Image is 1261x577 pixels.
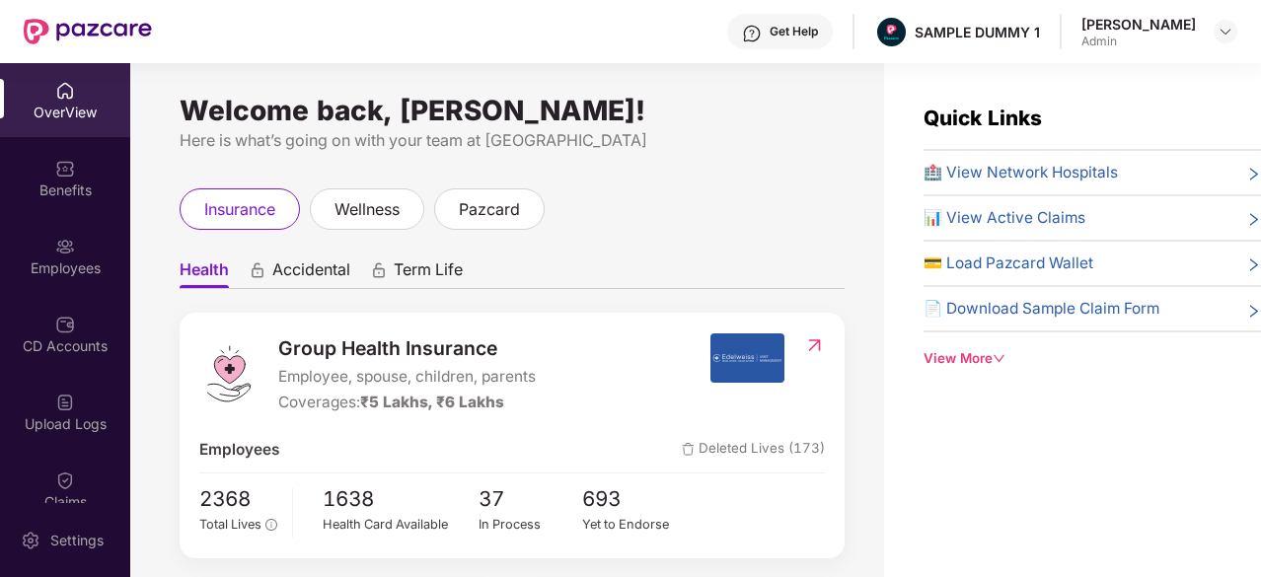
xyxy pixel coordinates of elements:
div: Here is what’s going on with your team at [GEOGRAPHIC_DATA] [180,128,845,153]
span: Quick Links [924,106,1042,130]
img: svg+xml;base64,PHN2ZyBpZD0iRHJvcGRvd24tMzJ4MzIiIHhtbG5zPSJodHRwOi8vd3d3LnczLm9yZy8yMDAwL3N2ZyIgd2... [1218,24,1233,39]
div: View More [924,348,1261,369]
span: 2368 [199,483,277,516]
span: Total Lives [199,517,261,532]
span: right [1246,255,1261,275]
span: info-circle [265,519,276,530]
span: Deleted Lives (173) [682,438,825,462]
div: Health Card Available [323,515,479,535]
span: down [993,352,1005,365]
span: 🏥 View Network Hospitals [924,161,1118,184]
img: New Pazcare Logo [24,19,152,44]
img: insurerIcon [710,333,784,383]
div: Get Help [770,24,818,39]
span: Employees [199,438,279,462]
img: svg+xml;base64,PHN2ZyBpZD0iVXBsb2FkX0xvZ3MiIGRhdGEtbmFtZT0iVXBsb2FkIExvZ3MiIHhtbG5zPSJodHRwOi8vd3... [55,393,75,412]
img: svg+xml;base64,PHN2ZyBpZD0iQ0RfQWNjb3VudHMiIGRhdGEtbmFtZT0iQ0QgQWNjb3VudHMiIHhtbG5zPSJodHRwOi8vd3... [55,315,75,334]
span: 693 [582,483,687,516]
span: Health [180,259,229,288]
img: logo [199,344,259,403]
div: In Process [479,515,583,535]
div: animation [370,261,388,279]
div: Admin [1081,34,1196,49]
span: 📄 Download Sample Claim Form [924,297,1159,321]
span: wellness [334,197,400,222]
img: svg+xml;base64,PHN2ZyBpZD0iQmVuZWZpdHMiIHhtbG5zPSJodHRwOi8vd3d3LnczLm9yZy8yMDAwL3N2ZyIgd2lkdGg9Ij... [55,159,75,179]
img: Pazcare_Alternative_logo-01-01.png [877,18,906,46]
span: 📊 View Active Claims [924,206,1085,230]
img: svg+xml;base64,PHN2ZyBpZD0iSG9tZSIgeG1sbnM9Imh0dHA6Ly93d3cudzMub3JnLzIwMDAvc3ZnIiB3aWR0aD0iMjAiIG... [55,81,75,101]
img: svg+xml;base64,PHN2ZyBpZD0iQ2xhaW0iIHhtbG5zPSJodHRwOi8vd3d3LnczLm9yZy8yMDAwL3N2ZyIgd2lkdGg9IjIwIi... [55,470,75,490]
div: [PERSON_NAME] [1081,15,1196,34]
img: svg+xml;base64,PHN2ZyBpZD0iU2V0dGluZy0yMHgyMCIgeG1sbnM9Imh0dHA6Ly93d3cudzMub3JnLzIwMDAvc3ZnIiB3aW... [21,531,40,550]
span: 37 [479,483,583,516]
div: Coverages: [278,391,536,414]
span: Term Life [394,259,463,288]
img: deleteIcon [682,443,695,456]
span: right [1246,301,1261,321]
span: ₹5 Lakhs, ₹6 Lakhs [360,393,504,411]
div: Settings [44,531,110,550]
div: Welcome back, [PERSON_NAME]! [180,103,845,118]
img: RedirectIcon [804,335,825,355]
span: right [1246,210,1261,230]
span: pazcard [459,197,520,222]
span: 💳 Load Pazcard Wallet [924,252,1093,275]
span: 1638 [323,483,479,516]
img: svg+xml;base64,PHN2ZyBpZD0iRW1wbG95ZWVzIiB4bWxucz0iaHR0cDovL3d3dy53My5vcmcvMjAwMC9zdmciIHdpZHRoPS... [55,237,75,256]
span: Accidental [272,259,350,288]
span: Employee, spouse, children, parents [278,365,536,389]
span: Group Health Insurance [278,333,536,363]
div: animation [249,261,266,279]
div: SAMPLE DUMMY 1 [915,23,1040,41]
span: right [1246,165,1261,184]
span: insurance [204,197,275,222]
div: Yet to Endorse [582,515,687,535]
img: svg+xml;base64,PHN2ZyBpZD0iSGVscC0zMngzMiIgeG1sbnM9Imh0dHA6Ly93d3cudzMub3JnLzIwMDAvc3ZnIiB3aWR0aD... [742,24,762,43]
